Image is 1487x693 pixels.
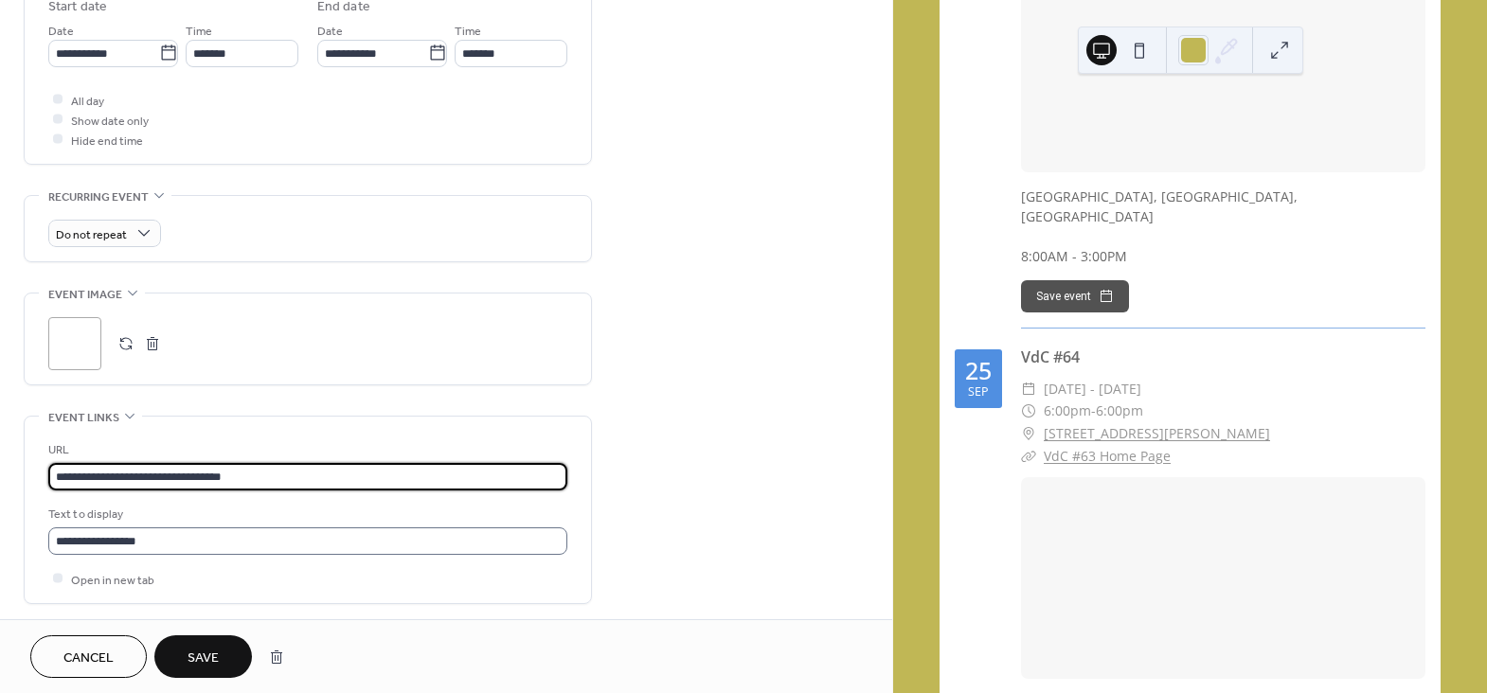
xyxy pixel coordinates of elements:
[1091,400,1096,422] span: -
[63,649,114,668] span: Cancel
[48,21,74,41] span: Date
[154,635,252,678] button: Save
[71,570,154,590] span: Open in new tab
[1021,445,1036,468] div: ​
[1096,400,1143,422] span: 6:00pm
[965,359,992,382] div: 25
[48,187,149,207] span: Recurring event
[1021,378,1036,400] div: ​
[1021,280,1129,312] button: Save event
[1021,400,1036,422] div: ​
[56,223,127,245] span: Do not repeat
[48,505,564,524] div: Text to display
[30,635,147,678] button: Cancel
[1044,378,1141,400] span: [DATE] - [DATE]
[1044,422,1270,445] a: [STREET_ADDRESS][PERSON_NAME]
[71,131,143,151] span: Hide end time
[48,317,101,370] div: ;
[1021,346,1080,367] a: VdC #64
[71,91,104,111] span: All day
[48,285,122,305] span: Event image
[1044,400,1091,422] span: 6:00pm
[186,21,212,41] span: Time
[71,111,149,131] span: Show date only
[317,21,343,41] span: Date
[1021,422,1036,445] div: ​
[968,386,989,399] div: Sep
[48,408,119,428] span: Event links
[188,649,219,668] span: Save
[1044,447,1171,465] a: VdC #63 Home Page
[48,440,564,460] div: URL
[1021,187,1425,266] div: [GEOGRAPHIC_DATA], [GEOGRAPHIC_DATA], [GEOGRAPHIC_DATA] 8:00AM - 3:00PM
[455,21,481,41] span: Time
